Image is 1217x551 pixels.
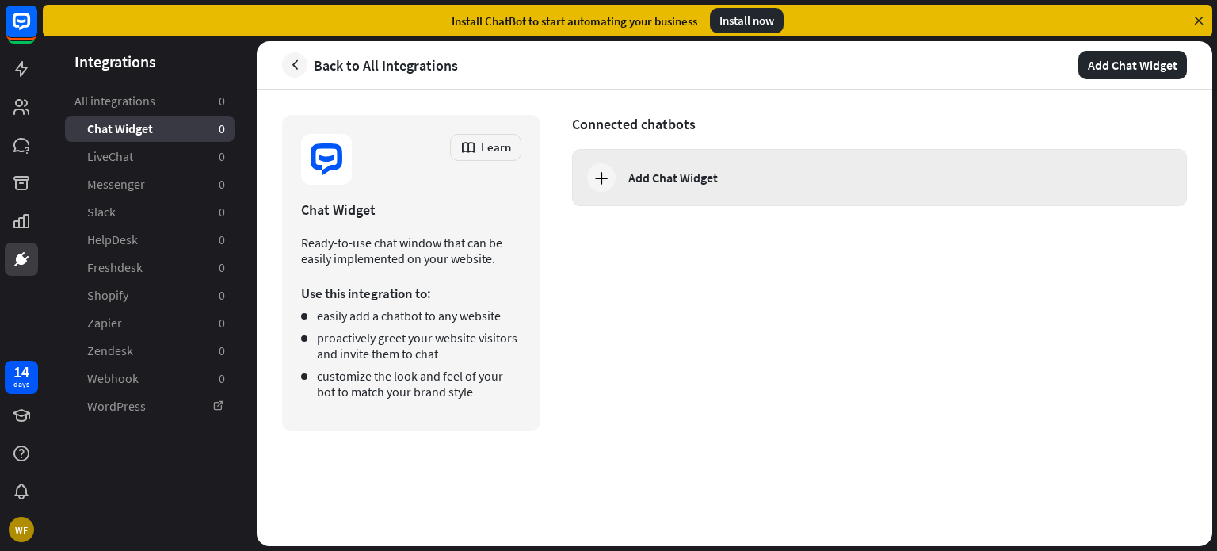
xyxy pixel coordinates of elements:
a: HelpDesk 0 [65,227,235,253]
button: Add Chat Widget [1078,51,1187,79]
span: All integrations [74,93,155,109]
a: WordPress [65,393,235,419]
aside: 0 [219,176,225,193]
header: Integrations [43,51,257,72]
span: Shopify [87,287,128,304]
span: Chat Widget [87,121,153,137]
aside: 0 [219,370,225,387]
span: Zapier [87,315,122,331]
li: proactively greet your website visitors and invite them to chat [301,330,521,362]
span: Freshdesk [87,259,143,276]
span: LiveChat [87,148,133,165]
div: Chat Widget [301,201,521,219]
a: All integrations 0 [65,88,235,114]
aside: 0 [219,231,225,248]
span: Back to All Integrations [314,56,458,75]
div: Install ChatBot to start automating your business [452,13,697,29]
aside: 0 [219,121,225,137]
aside: 0 [219,315,225,331]
a: Webhook 0 [65,365,235,392]
span: Slack [87,204,116,220]
a: Shopify 0 [65,282,235,308]
aside: 0 [219,204,225,220]
li: easily add a chatbot to any website [301,308,521,323]
aside: 0 [219,148,225,165]
a: Zendesk 0 [65,338,235,364]
a: LiveChat 0 [65,143,235,170]
p: Ready-to-use chat window that can be easily implemented on your website. [301,235,521,266]
li: customize the look and feel of your bot to match your brand style [301,368,521,400]
aside: 0 [219,342,225,359]
a: Back to All Integrations [282,52,458,78]
aside: 0 [219,93,225,109]
aside: 0 [219,259,225,276]
a: Freshdesk 0 [65,254,235,281]
a: Messenger 0 [65,171,235,197]
p: Use this integration to: [301,285,521,301]
div: Install now [710,8,784,33]
div: WF [9,517,34,542]
span: Learn [481,140,511,155]
aside: 0 [219,287,225,304]
a: Zapier 0 [65,310,235,336]
div: days [13,379,29,390]
div: Add Chat Widget [628,170,718,186]
span: Webhook [87,370,139,387]
button: Open LiveChat chat widget [13,6,60,54]
a: Slack 0 [65,199,235,225]
span: Zendesk [87,342,133,359]
span: HelpDesk [87,231,138,248]
span: Connected chatbots [572,115,1187,133]
a: 14 days [5,361,38,394]
div: 14 [13,365,29,379]
span: Messenger [87,176,145,193]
